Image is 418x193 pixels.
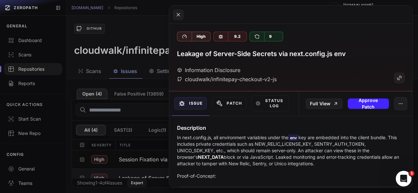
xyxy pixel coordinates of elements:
[348,98,389,109] button: Approve Patch
[212,97,246,110] button: Patch
[198,154,224,160] strong: NEXT_DATA
[13,46,118,57] p: Hi there 👋
[174,97,207,110] button: Issue
[396,171,411,186] iframe: Intercom live chat
[288,135,298,141] code: env
[177,173,405,179] p: Proof-of-Concept:
[13,82,109,89] div: Send us a message
[25,149,40,154] span: Home
[409,171,414,176] span: 1
[251,95,288,111] button: Status Log
[306,98,343,109] a: Full View
[177,124,405,132] h4: Description
[177,75,277,83] div: cloudwalk/infinitepay-checkout-v2-js
[13,10,26,23] img: Profile image for Etienne
[87,149,109,154] span: Messages
[65,133,131,159] button: Messages
[177,134,405,167] p: In next.config.js, all environment variables under the key are embedded into the client bundle. T...
[7,77,124,95] div: Send us a message
[13,57,118,68] p: How can we help?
